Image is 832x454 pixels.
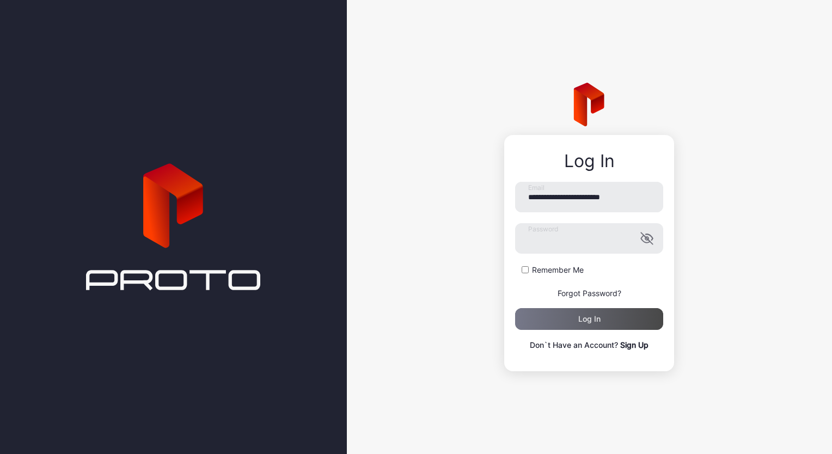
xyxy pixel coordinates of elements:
[558,289,621,298] a: Forgot Password?
[640,232,653,245] button: Password
[620,340,649,349] a: Sign Up
[515,151,663,171] div: Log In
[515,182,663,212] input: Email
[515,339,663,352] p: Don`t Have an Account?
[578,315,601,323] div: Log in
[515,308,663,330] button: Log in
[532,265,584,275] label: Remember Me
[515,223,663,254] input: Password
